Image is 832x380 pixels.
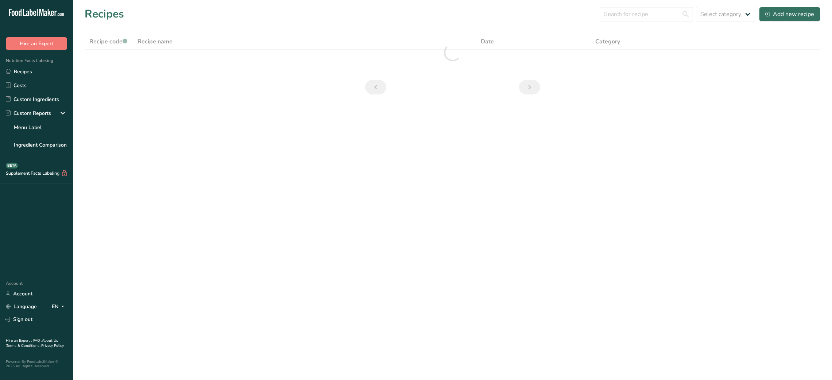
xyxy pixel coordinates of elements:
[6,338,58,348] a: About Us .
[6,360,67,368] div: Powered By FoodLabelMaker © 2025 All Rights Reserved
[519,80,540,94] a: Next page
[600,7,693,22] input: Search for recipe
[41,343,64,348] a: Privacy Policy
[6,300,37,313] a: Language
[52,302,67,311] div: EN
[6,37,67,50] button: Hire an Expert
[6,343,41,348] a: Terms & Conditions .
[6,109,51,117] div: Custom Reports
[365,80,386,94] a: Previous page
[6,163,18,168] div: BETA
[765,10,814,19] div: Add new recipe
[33,338,42,343] a: FAQ .
[85,6,124,22] h1: Recipes
[759,7,820,22] button: Add new recipe
[6,338,32,343] a: Hire an Expert .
